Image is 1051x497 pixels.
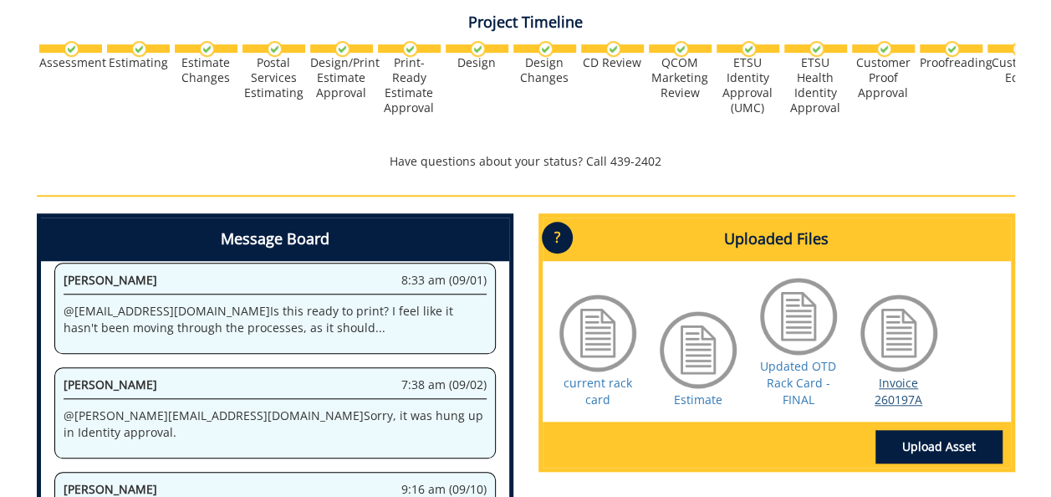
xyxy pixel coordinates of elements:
p: @ [PERSON_NAME][EMAIL_ADDRESS][DOMAIN_NAME] Sorry, it was hung up in Identity approval. [64,407,487,441]
div: Design Changes [513,55,576,85]
h4: Project Timeline [37,14,1015,31]
img: checkmark [809,41,824,57]
img: checkmark [1012,41,1028,57]
img: checkmark [470,41,486,57]
img: checkmark [605,41,621,57]
div: CD Review [581,55,644,70]
h4: Message Board [41,218,509,261]
span: [PERSON_NAME] [64,377,157,392]
div: QCOM Marketing Review [649,55,712,100]
p: Have questions about your status? Call 439-2402 [37,153,1015,170]
p: @ [EMAIL_ADDRESS][DOMAIN_NAME] Is this ready to print? I feel like it hasn't been moving through ... [64,303,487,336]
img: checkmark [64,41,79,57]
p: ? [542,222,573,254]
span: 7:38 am (09/02) [401,377,487,393]
a: current rack card [564,375,632,407]
img: checkmark [334,41,350,57]
div: Assessment [39,55,102,70]
div: Design [446,55,508,70]
img: checkmark [741,41,757,57]
span: [PERSON_NAME] [64,272,157,288]
span: 8:33 am (09/01) [401,272,487,289]
div: Proofreading [920,55,982,70]
img: checkmark [199,41,215,57]
div: Customer Proof Approval [852,55,915,100]
h4: Uploaded Files [543,218,1011,261]
a: Invoice 260197A [875,375,922,407]
div: Postal Services Estimating [242,55,305,100]
img: checkmark [876,41,892,57]
img: checkmark [402,41,418,57]
div: Estimate Changes [175,55,237,85]
a: Estimate [674,392,722,407]
a: Upload Asset [875,430,1003,464]
div: Estimating [107,55,170,70]
img: checkmark [267,41,283,57]
img: checkmark [538,41,554,57]
div: ETSU Health Identity Approval [784,55,847,115]
span: [PERSON_NAME] [64,481,157,497]
img: checkmark [944,41,960,57]
img: checkmark [673,41,689,57]
div: Customer Edits [987,55,1050,85]
a: Updated OTD Rack Card - FINAL [760,358,836,407]
div: Design/Print Estimate Approval [310,55,373,100]
img: checkmark [131,41,147,57]
div: ETSU Identity Approval (UMC) [717,55,779,115]
div: Print-Ready Estimate Approval [378,55,441,115]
